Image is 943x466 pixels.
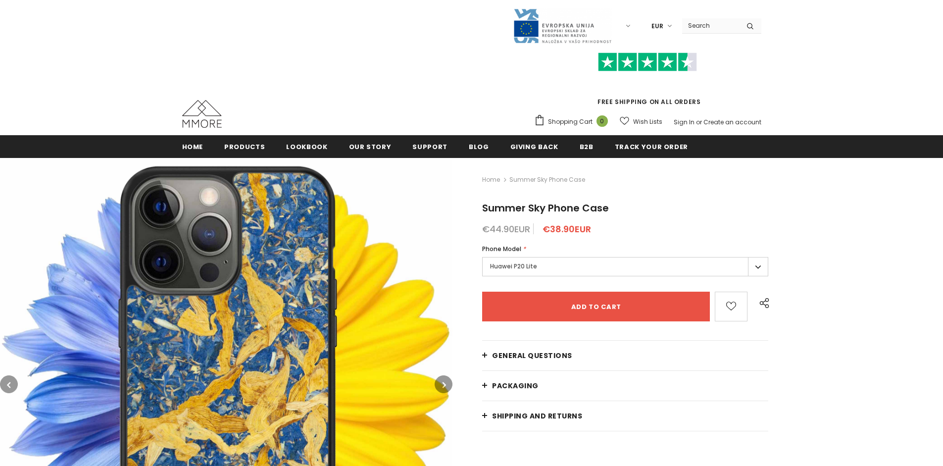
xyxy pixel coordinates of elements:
img: Javni Razpis [513,8,612,44]
label: Huawei P20 Lite [482,257,768,276]
a: Sign In [674,118,695,126]
a: Home [182,135,203,157]
span: Our Story [349,142,392,152]
span: Shipping and returns [492,411,582,421]
span: 0 [596,115,608,127]
a: PACKAGING [482,371,768,401]
span: €38.90EUR [543,223,591,235]
span: or [696,118,702,126]
span: Giving back [510,142,558,152]
span: Shopping Cart [548,117,593,127]
span: Track your order [615,142,688,152]
a: B2B [580,135,594,157]
iframe: Customer reviews powered by Trustpilot [534,71,761,97]
a: support [412,135,447,157]
a: Our Story [349,135,392,157]
span: FREE SHIPPING ON ALL ORDERS [534,57,761,106]
a: Lookbook [286,135,327,157]
input: Search Site [682,18,739,33]
a: Track your order [615,135,688,157]
span: Products [224,142,265,152]
span: €44.90EUR [482,223,530,235]
span: Lookbook [286,142,327,152]
span: B2B [580,142,594,152]
span: support [412,142,447,152]
a: Wish Lists [620,113,662,130]
span: EUR [651,21,663,31]
span: Wish Lists [633,117,662,127]
span: Phone Model [482,245,521,253]
input: Add to cart [482,292,710,321]
a: Create an account [703,118,761,126]
a: Products [224,135,265,157]
a: Home [482,174,500,186]
a: Javni Razpis [513,21,612,30]
a: Blog [469,135,489,157]
a: Shopping Cart 0 [534,114,613,129]
span: General Questions [492,351,572,361]
a: Giving back [510,135,558,157]
a: General Questions [482,341,768,370]
span: Home [182,142,203,152]
img: Trust Pilot Stars [598,52,697,72]
a: Shipping and returns [482,401,768,431]
span: Summer Sky Phone Case [509,174,585,186]
span: Summer Sky Phone Case [482,201,609,215]
span: Blog [469,142,489,152]
img: MMORE Cases [182,100,222,128]
span: PACKAGING [492,381,539,391]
